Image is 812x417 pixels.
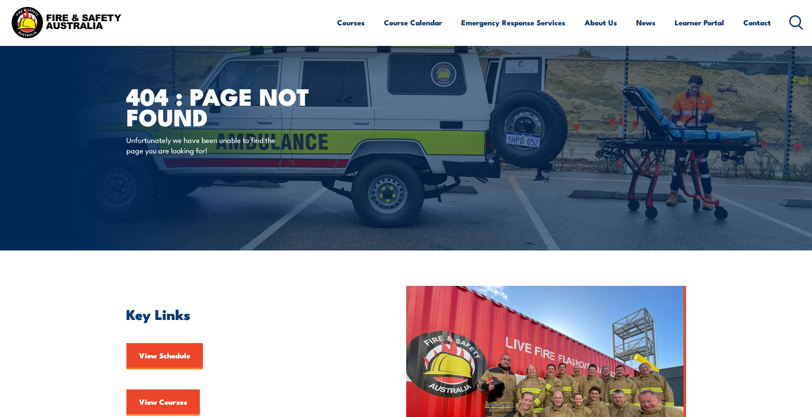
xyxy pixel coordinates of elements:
p: Unfortunately we have been unable to find the page you are looking for! [126,135,286,155]
a: Courses [337,11,365,34]
a: Course Calendar [384,11,442,34]
a: Emergency Response Services [461,11,565,34]
a: View Schedule [126,343,203,369]
h1: 404 : Page Not Found [126,86,342,126]
h2: Key Links [126,308,366,320]
a: View Courses [126,389,200,416]
a: Learner Portal [675,11,724,34]
a: Contact [743,11,771,34]
a: News [636,11,655,34]
a: About Us [585,11,617,34]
